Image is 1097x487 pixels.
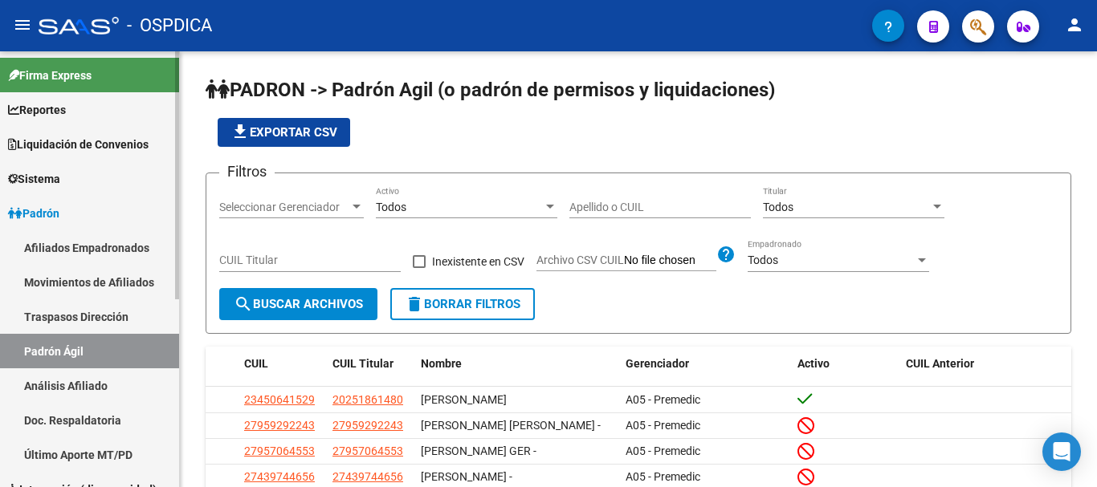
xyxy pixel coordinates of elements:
[332,393,403,406] span: 20251861480
[405,297,520,311] span: Borrar Filtros
[332,357,394,370] span: CUIL Titular
[332,470,403,483] span: 27439744656
[230,125,337,140] span: Exportar CSV
[626,357,689,370] span: Gerenciador
[13,15,32,34] mat-icon: menu
[748,254,778,266] span: Todos
[238,347,326,381] datatable-header-cell: CUIL
[626,393,700,406] span: A05 - Premedic
[626,444,700,457] span: A05 - Premedic
[899,347,1072,381] datatable-header-cell: CUIL Anterior
[906,357,974,370] span: CUIL Anterior
[230,122,250,141] mat-icon: file_download
[244,393,315,406] span: 23450641529
[8,67,92,84] span: Firma Express
[626,470,700,483] span: A05 - Premedic
[244,419,315,432] span: 27959292243
[624,254,716,268] input: Archivo CSV CUIL
[432,252,524,271] span: Inexistente en CSV
[206,79,775,101] span: PADRON -> Padrón Agil (o padrón de permisos y liquidaciones)
[390,288,535,320] button: Borrar Filtros
[127,8,212,43] span: - OSPDICA
[219,201,349,214] span: Seleccionar Gerenciador
[421,393,507,406] span: [PERSON_NAME]
[8,205,59,222] span: Padrón
[332,444,403,457] span: 27957064553
[219,288,377,320] button: Buscar Archivos
[376,201,406,213] span: Todos
[797,357,830,370] span: Activo
[244,444,315,457] span: 27957064553
[421,444,536,457] span: [PERSON_NAME] GER -
[421,419,601,432] span: [PERSON_NAME] [PERSON_NAME] -
[1042,432,1081,471] div: Open Intercom Messenger
[414,347,619,381] datatable-header-cell: Nombre
[219,160,275,183] h3: Filtros
[716,245,736,264] mat-icon: help
[8,170,60,188] span: Sistema
[218,118,350,147] button: Exportar CSV
[763,201,793,213] span: Todos
[8,136,149,153] span: Liquidación de Convenios
[421,357,462,370] span: Nombre
[234,294,253,314] mat-icon: search
[244,357,268,370] span: CUIL
[421,470,512,483] span: [PERSON_NAME] -
[8,101,66,119] span: Reportes
[791,347,899,381] datatable-header-cell: Activo
[626,419,700,432] span: A05 - Premedic
[405,294,424,314] mat-icon: delete
[619,347,792,381] datatable-header-cell: Gerenciador
[332,419,403,432] span: 27959292243
[1065,15,1084,34] mat-icon: person
[244,470,315,483] span: 27439744656
[326,347,414,381] datatable-header-cell: CUIL Titular
[234,297,363,311] span: Buscar Archivos
[536,254,624,266] span: Archivo CSV CUIL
